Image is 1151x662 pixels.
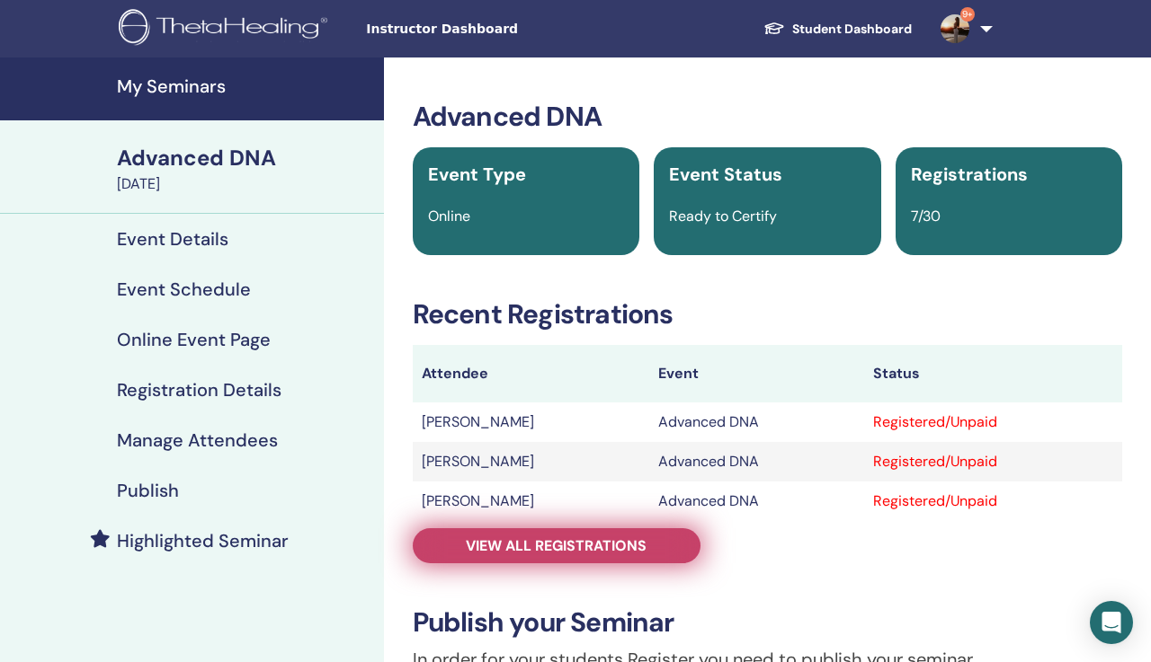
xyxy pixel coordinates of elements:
[941,14,969,43] img: default.jpg
[649,442,865,481] td: Advanced DNA
[649,402,865,442] td: Advanced DNA
[649,345,865,402] th: Event
[763,21,785,36] img: graduation-cap-white.svg
[413,345,649,402] th: Attendee
[873,411,1113,433] div: Registered/Unpaid
[749,13,926,46] a: Student Dashboard
[428,207,470,225] span: Online
[413,528,700,563] a: View all registrations
[117,429,278,451] h4: Manage Attendees
[106,143,384,195] a: Advanced DNA[DATE]
[117,278,251,300] h4: Event Schedule
[466,536,647,555] span: View all registrations
[649,481,865,521] td: Advanced DNA
[366,20,636,39] span: Instructor Dashboard
[413,101,1122,133] h3: Advanced DNA
[119,9,334,49] img: logo.png
[117,329,271,350] h4: Online Event Page
[873,451,1113,472] div: Registered/Unpaid
[911,207,941,225] span: 7/30
[669,207,777,225] span: Ready to Certify
[413,606,1122,639] h3: Publish your Seminar
[873,490,1113,512] div: Registered/Unpaid
[960,7,975,22] span: 9+
[117,530,289,552] h4: Highlighted Seminar
[117,143,373,173] div: Advanced DNA
[117,228,228,250] h4: Event Details
[669,163,782,186] span: Event Status
[911,163,1028,186] span: Registrations
[117,75,373,97] h4: My Seminars
[413,298,1122,331] h3: Recent Registrations
[413,442,649,481] td: [PERSON_NAME]
[117,379,281,401] h4: Registration Details
[413,402,649,442] td: [PERSON_NAME]
[117,173,373,195] div: [DATE]
[117,480,179,501] h4: Publish
[864,345,1122,402] th: Status
[428,163,526,186] span: Event Type
[1090,601,1133,644] div: Open Intercom Messenger
[413,481,649,521] td: [PERSON_NAME]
